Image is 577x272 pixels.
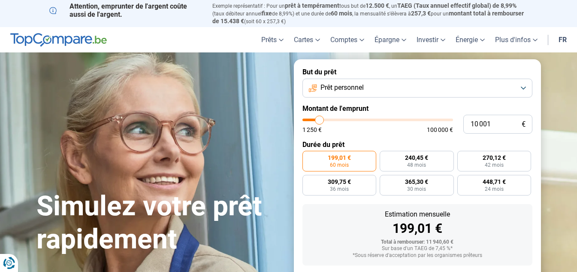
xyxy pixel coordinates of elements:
a: Investir [411,27,450,52]
h1: Simulez votre prêt rapidement [36,190,284,256]
label: But du prêt [302,68,532,76]
span: 309,75 € [328,179,351,185]
span: 1 250 € [302,127,322,133]
span: 48 mois [407,162,426,168]
button: Prêt personnel [302,79,532,98]
a: Plus d'infos [490,27,543,52]
span: 199,01 € [328,155,351,161]
img: TopCompare [10,33,107,47]
span: 36 mois [330,186,349,192]
label: Montant de l'emprunt [302,104,532,113]
label: Durée du prêt [302,141,532,149]
span: montant total à rembourser de 15.438 € [212,10,524,24]
p: Exemple représentatif : Pour un tous but de , un (taux débiteur annuel de 8,99%) et une durée de ... [212,2,528,25]
p: Attention, emprunter de l'argent coûte aussi de l'argent. [49,2,202,18]
span: Prêt personnel [320,83,364,92]
a: Épargne [369,27,411,52]
div: 199,01 € [309,222,526,235]
a: Prêts [256,27,289,52]
div: Total à rembourser: 11 940,60 € [309,239,526,245]
span: fixe [262,10,272,17]
div: Sur base d'un TAEG de 7,45 %* [309,246,526,252]
span: 12.500 € [366,2,389,9]
span: TAEG (Taux annuel effectif global) de 8,99% [397,2,517,9]
span: 60 mois [330,162,349,168]
span: 365,30 € [405,179,428,185]
span: 24 mois [485,186,504,192]
span: 100 000 € [427,127,453,133]
a: Énergie [450,27,490,52]
a: Cartes [289,27,325,52]
span: 257,3 € [411,10,431,17]
a: Comptes [325,27,369,52]
span: 448,71 € [483,179,506,185]
span: 270,12 € [483,155,506,161]
a: fr [553,27,572,52]
span: 30 mois [407,186,426,192]
span: prêt à tempérament [285,2,339,9]
span: 60 mois [331,10,352,17]
span: 42 mois [485,162,504,168]
span: 240,45 € [405,155,428,161]
span: € [522,121,526,128]
div: Estimation mensuelle [309,211,526,218]
div: *Sous réserve d'acceptation par les organismes prêteurs [309,253,526,259]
